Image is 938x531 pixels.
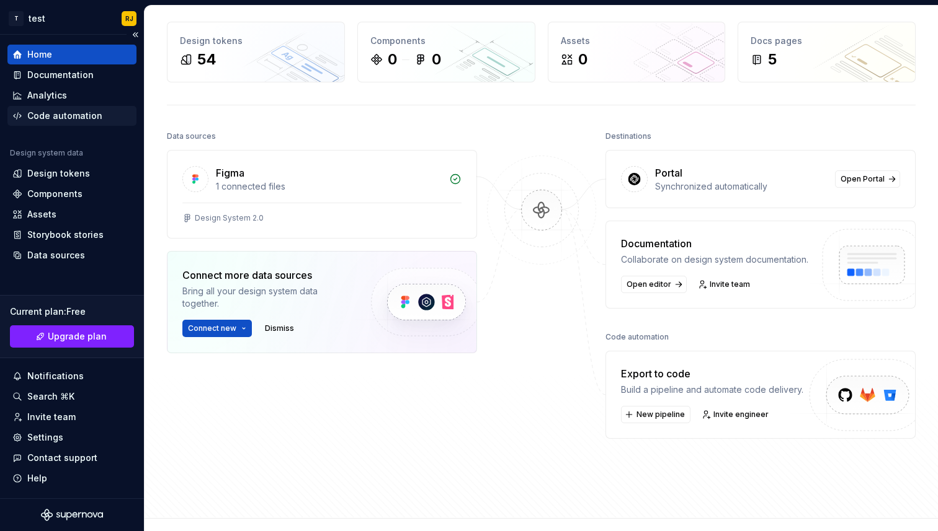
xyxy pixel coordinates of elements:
div: Invite team [27,411,76,423]
div: Components [370,35,522,47]
a: Figma1 connected filesDesign System 2.0 [167,150,477,239]
div: Portal [655,165,682,180]
a: Data sources [7,245,136,265]
button: TtestRJ [2,5,141,32]
div: Help [27,472,47,485]
a: Invite team [694,276,756,293]
div: Figma [216,165,244,180]
button: Collapse sidebar [127,26,144,43]
a: Open Portal [835,170,900,188]
div: Notifications [27,370,84,382]
div: Code automation [27,110,102,122]
a: Assets [7,204,136,224]
div: Build a pipeline and automate code delivery. [621,384,803,396]
div: Design system data [10,148,83,158]
div: Design tokens [180,35,332,47]
button: Notifications [7,366,136,386]
span: Invite engineer [713,410,769,419]
a: Invite team [7,407,136,427]
a: Open editor [621,276,687,293]
div: 0 [578,50,587,69]
span: Invite team [710,279,750,289]
div: Bring all your design system data together. [182,285,350,310]
div: Destinations [605,128,651,145]
div: test [29,12,45,25]
div: Documentation [27,69,94,81]
div: Documentation [621,236,808,251]
span: Upgrade plan [48,330,107,343]
div: Analytics [27,89,67,102]
a: Invite engineer [698,406,774,423]
div: Data sources [27,249,85,261]
div: 1 connected files [216,180,442,193]
button: Dismiss [259,320,300,337]
div: Design System 2.0 [195,213,264,223]
a: Design tokens54 [167,22,345,82]
button: Contact support [7,448,136,468]
div: Contact support [27,452,97,464]
div: Connect more data sources [182,268,350,283]
a: Storybook stories [7,225,136,245]
a: Components00 [357,22,535,82]
button: Search ⌘K [7,387,136,406]
button: New pipeline [621,406,690,423]
span: Connect new [188,323,236,333]
div: Search ⌘K [27,390,74,403]
span: New pipeline [636,410,685,419]
div: Storybook stories [27,229,104,241]
span: Open editor [627,279,671,289]
div: Design tokens [27,167,90,180]
a: Assets0 [548,22,726,82]
a: Code automation [7,106,136,126]
div: Settings [27,431,63,444]
div: RJ [125,14,133,24]
div: T [9,11,24,26]
div: Current plan : Free [10,305,134,318]
div: Home [27,48,52,61]
a: Documentation [7,65,136,85]
a: Components [7,184,136,204]
button: Upgrade plan [10,325,134,348]
a: Docs pages5 [738,22,916,82]
button: Help [7,468,136,488]
a: Analytics [7,86,136,105]
div: 0 [432,50,441,69]
div: Collaborate on design system documentation. [621,253,808,266]
div: Synchronized automatically [655,180,828,193]
a: Home [7,45,136,64]
div: Assets [561,35,713,47]
div: Docs pages [751,35,903,47]
button: Connect new [182,320,252,337]
div: Data sources [167,128,216,145]
div: Export to code [621,366,803,381]
span: Dismiss [265,323,294,333]
svg: Supernova Logo [41,509,103,521]
div: Code automation [605,328,669,346]
a: Design tokens [7,164,136,183]
div: 5 [768,50,777,69]
div: 54 [197,50,217,69]
div: Components [27,188,83,200]
div: 0 [388,50,397,69]
div: Assets [27,208,56,221]
span: Open Portal [841,174,885,184]
a: Settings [7,428,136,447]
